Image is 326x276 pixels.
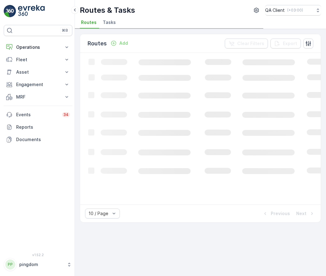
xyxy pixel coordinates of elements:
[271,210,290,217] p: Previous
[88,39,107,48] p: Routes
[4,41,72,53] button: Operations
[63,112,69,117] p: 34
[80,5,135,15] p: Routes & Tasks
[4,253,72,257] span: v 1.52.2
[5,260,15,269] div: PP
[16,136,70,143] p: Documents
[16,69,60,75] p: Asset
[4,91,72,103] button: MRF
[265,5,321,16] button: QA Client(+03:00)
[296,210,306,217] p: Next
[16,94,60,100] p: MRF
[119,40,128,46] p: Add
[237,40,264,47] p: Clear Filters
[16,57,60,63] p: Fleet
[4,78,72,91] button: Engagement
[103,19,116,25] span: Tasks
[81,19,97,25] span: Routes
[4,258,72,271] button: PPpingdom
[16,81,60,88] p: Engagement
[4,5,16,17] img: logo
[4,108,72,121] a: Events34
[62,28,68,33] p: ⌘B
[265,7,285,13] p: QA Client
[16,112,58,118] p: Events
[18,5,45,17] img: logo_light-DOdMpM7g.png
[4,53,72,66] button: Fleet
[296,210,316,217] button: Next
[16,44,60,50] p: Operations
[4,133,72,146] a: Documents
[225,39,268,48] button: Clear Filters
[108,39,130,47] button: Add
[19,261,64,268] p: pingdom
[270,39,301,48] button: Export
[16,124,70,130] p: Reports
[4,66,72,78] button: Asset
[283,40,297,47] p: Export
[4,121,72,133] a: Reports
[261,210,291,217] button: Previous
[287,8,303,13] p: ( +03:00 )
